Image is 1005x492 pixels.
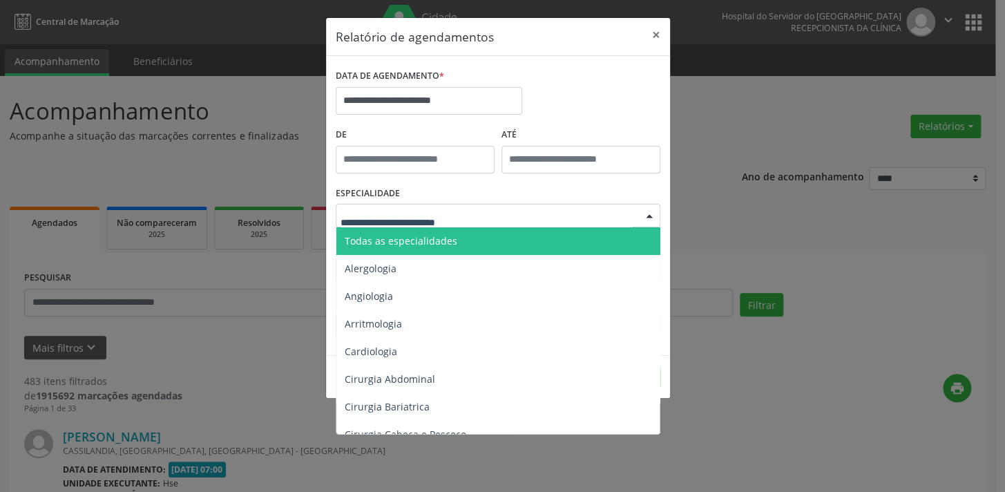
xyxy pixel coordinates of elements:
[642,18,670,52] button: Close
[345,262,396,275] span: Alergologia
[345,372,435,386] span: Cirurgia Abdominal
[336,28,494,46] h5: Relatório de agendamentos
[345,290,393,303] span: Angiologia
[336,183,400,205] label: ESPECIALIDADE
[345,428,466,441] span: Cirurgia Cabeça e Pescoço
[345,234,457,247] span: Todas as especialidades
[345,345,397,358] span: Cardiologia
[501,124,660,146] label: ATÉ
[345,400,430,413] span: Cirurgia Bariatrica
[345,317,402,330] span: Arritmologia
[336,66,444,87] label: DATA DE AGENDAMENTO
[336,124,495,146] label: De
